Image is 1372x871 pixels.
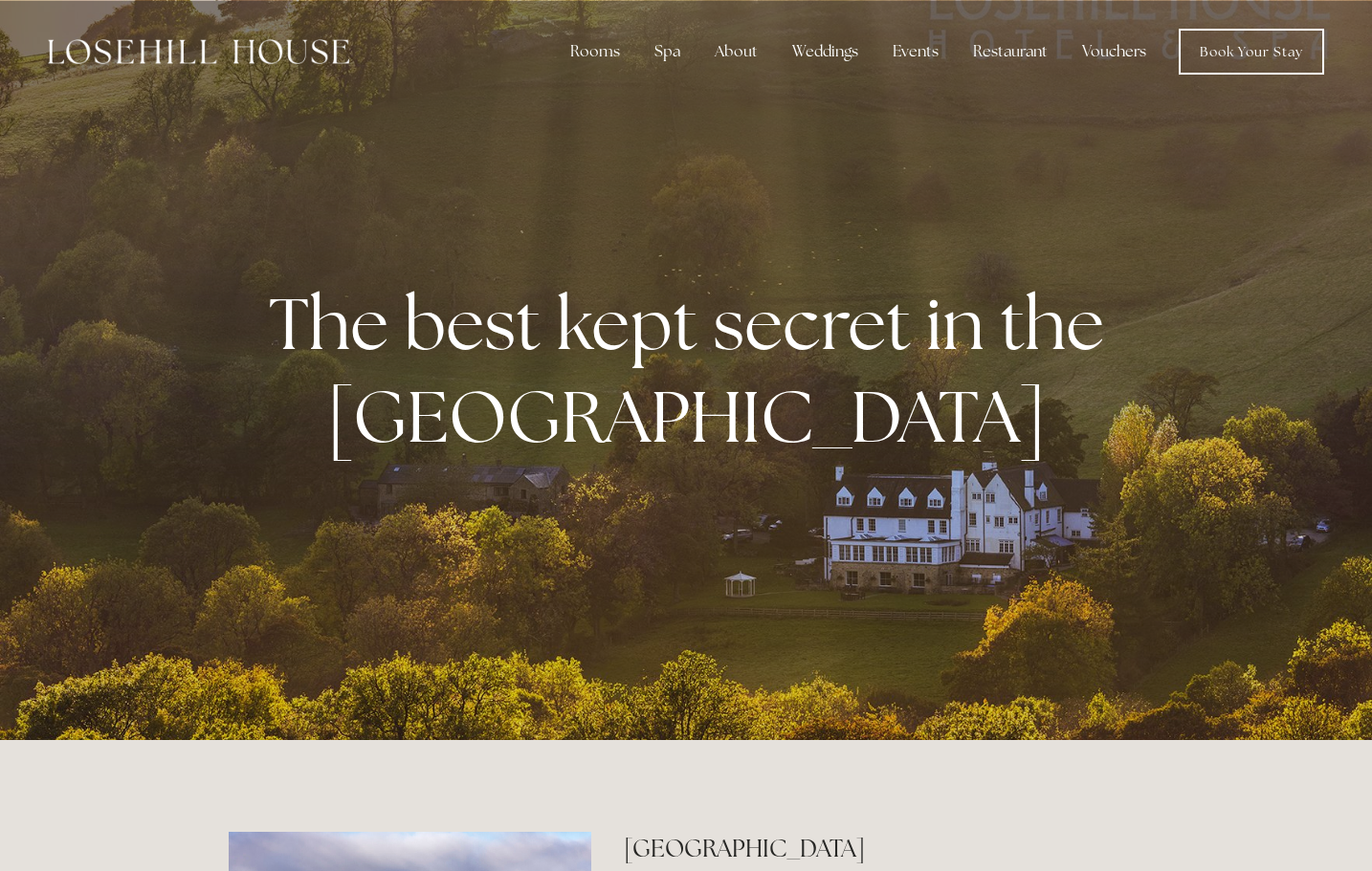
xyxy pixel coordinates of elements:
div: Events [877,33,954,71]
h2: [GEOGRAPHIC_DATA] [624,832,1143,865]
a: Book Your Stay [1179,29,1324,75]
div: Rooms [555,33,635,71]
img: Losehill House [48,39,349,64]
strong: The best kept secret in the [GEOGRAPHIC_DATA] [269,276,1119,464]
div: About [699,33,773,71]
div: Restaurant [958,33,1063,71]
a: Vouchers [1067,33,1162,71]
div: Spa [639,33,696,71]
div: Weddings [777,33,874,71]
